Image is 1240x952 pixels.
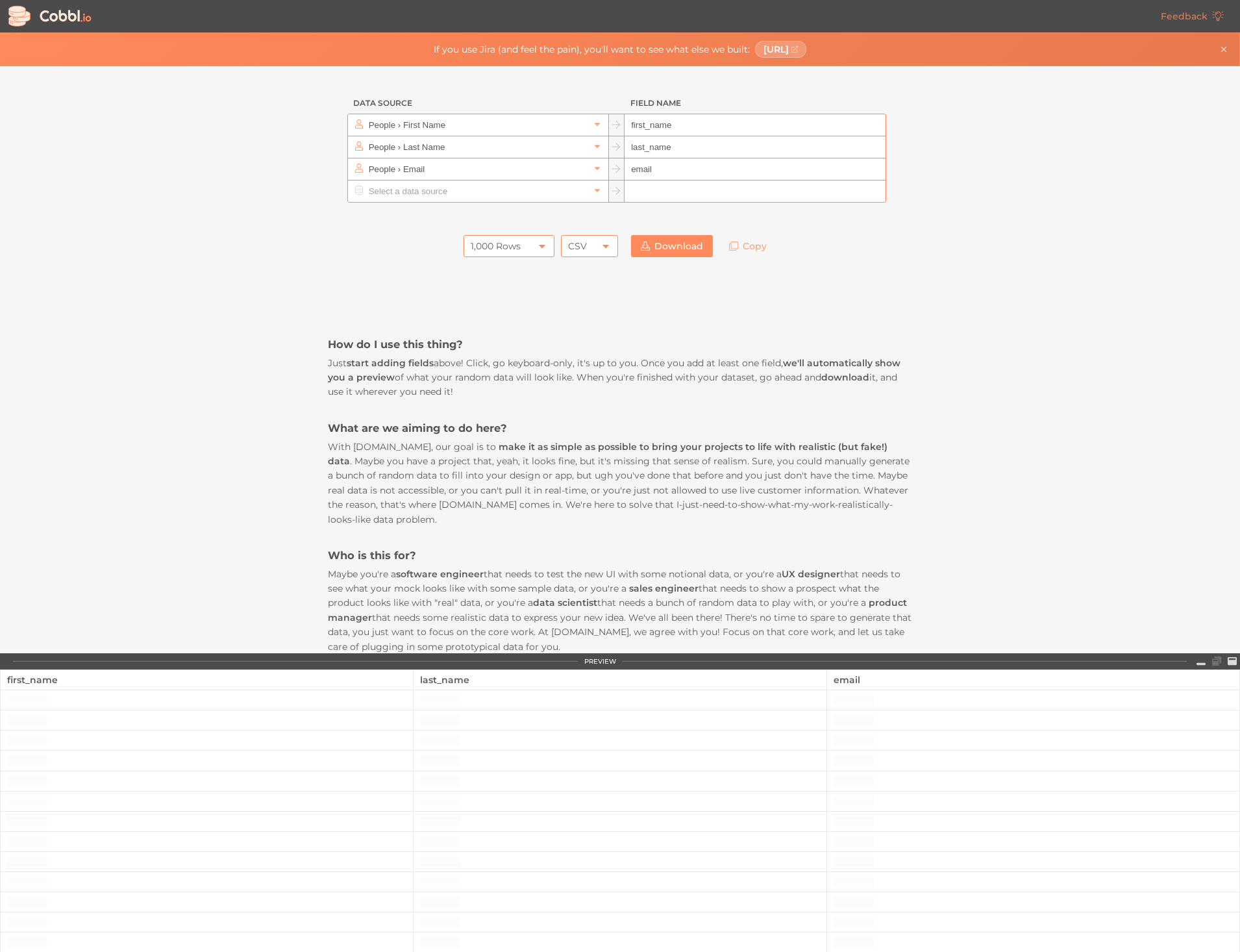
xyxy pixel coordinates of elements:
[7,695,47,705] div: loading...
[328,567,912,654] p: Maybe you're a that needs to test the new UI with some notional data, or you're a that needs to s...
[834,897,874,907] div: loading...
[7,715,47,725] div: loading...
[328,356,912,399] p: Just above! Click, go keyboard-only, it's up to you. Once you add at least one field, of what you...
[1216,42,1232,57] button: Close banner
[568,235,587,257] div: CSV
[434,44,750,55] span: If you use Jira (and feel the pain), you'll want to see what else we built:
[834,796,874,807] div: loading...
[631,235,713,257] a: Download
[7,816,47,827] div: loading...
[328,597,907,623] strong: product manager
[7,796,47,807] div: loading...
[834,735,874,745] div: loading...
[471,235,521,257] div: 1,000 Rows
[7,897,47,907] div: loading...
[834,816,874,827] div: loading...
[420,917,460,927] div: loading...
[420,937,460,947] div: loading...
[7,836,47,847] div: loading...
[1151,5,1234,27] a: Feedback
[834,937,874,947] div: loading...
[7,937,47,947] div: loading...
[834,877,874,887] div: loading...
[625,92,886,114] h3: Field Name
[7,670,406,690] div: first_name
[533,597,597,608] strong: data scientist
[366,158,589,180] input: Select a data source
[834,670,1233,690] div: email
[834,755,874,766] div: loading...
[629,582,699,594] strong: sales engineer
[420,695,460,705] div: loading...
[7,917,47,927] div: loading...
[366,181,589,202] input: Select a data source
[7,755,47,766] div: loading...
[755,41,807,58] a: [URL]
[420,755,460,766] div: loading...
[834,715,874,725] div: loading...
[420,715,460,725] div: loading...
[420,735,460,745] div: loading...
[834,857,874,867] div: loading...
[7,776,47,786] div: loading...
[366,136,589,158] input: Select a data source
[7,735,47,745] div: loading...
[834,917,874,927] div: loading...
[834,695,874,705] div: loading...
[420,776,460,786] div: loading...
[347,92,609,114] h3: Data Source
[420,877,460,887] div: loading...
[328,337,912,351] h3: How do I use this thing?
[821,371,869,383] strong: download
[420,816,460,827] div: loading...
[782,568,840,580] strong: UX designer
[396,568,484,580] strong: software engineer
[366,114,589,136] input: Select a data source
[347,357,434,369] strong: start adding fields
[763,44,789,55] span: [URL]
[420,836,460,847] div: loading...
[328,440,912,527] p: With [DOMAIN_NAME], our goal is to . Maybe you have a project that, yeah, it looks fine, but it's...
[328,548,912,562] h3: Who is this for?
[834,776,874,786] div: loading...
[328,441,887,467] strong: make it as simple as possible to bring your projects to life with realistic (but fake!) data
[719,235,776,257] a: Copy
[834,836,874,847] div: loading...
[328,421,912,435] h3: What are we aiming to do here?
[420,796,460,807] div: loading...
[420,670,819,690] div: last_name
[420,897,460,907] div: loading...
[584,658,616,666] div: PREVIEW
[420,857,460,867] div: loading...
[7,857,47,867] div: loading...
[7,877,47,887] div: loading...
